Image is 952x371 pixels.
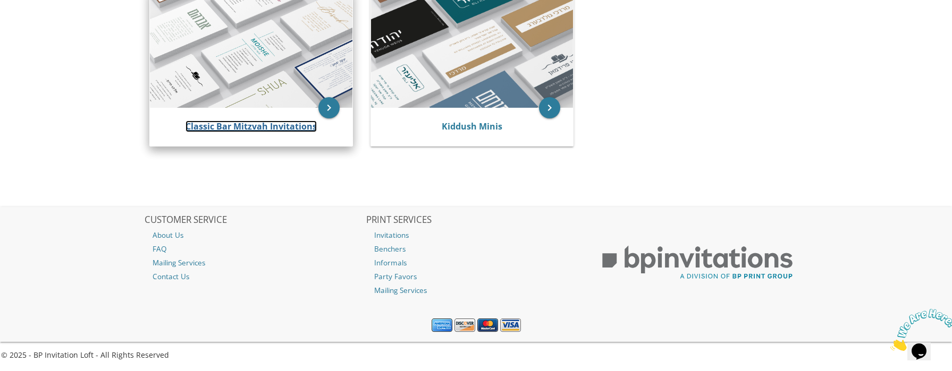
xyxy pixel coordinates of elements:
[145,256,365,270] a: Mailing Services
[587,236,807,289] img: BP Print Group
[539,97,560,118] a: keyboard_arrow_right
[442,120,502,132] a: Kiddush Minis
[886,305,952,355] iframe: chat widget
[477,318,498,332] img: MasterCard
[432,318,452,332] img: American Express
[366,215,586,226] h2: PRINT SERVICES
[145,228,365,242] a: About Us
[366,228,586,242] a: Invitations
[318,97,340,118] a: keyboard_arrow_right
[366,283,586,297] a: Mailing Services
[366,256,586,270] a: Informals
[454,318,475,332] img: Discover
[366,242,586,256] a: Benchers
[186,120,317,132] a: Classic Bar Mitzvah Invitations
[145,242,365,256] a: FAQ
[500,318,521,332] img: Visa
[145,270,365,283] a: Contact Us
[4,4,70,46] img: Chat attention grabber
[366,270,586,283] a: Party Favors
[145,215,365,226] h2: CUSTOMER SERVICE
